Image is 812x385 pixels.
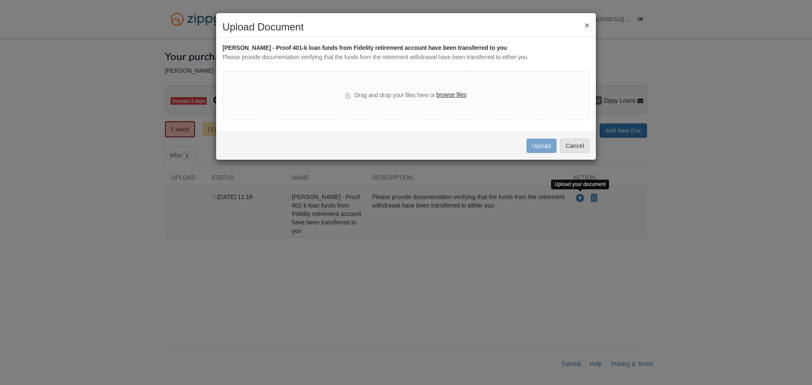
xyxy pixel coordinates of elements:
[222,22,590,33] h2: Upload Document
[551,180,609,189] div: Upload your document
[527,139,556,153] button: Upload
[584,21,590,30] button: ×
[222,53,590,62] div: Please provide documentation verifying that the funds from the retirement withdrawal have been tr...
[346,90,466,101] div: Drag and drop your files here or
[436,90,466,100] label: browse files
[560,139,590,153] button: Cancel
[222,44,590,53] div: [PERSON_NAME] - Proof 401-k loan funds from Fidelity retirement account have been transferred to you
